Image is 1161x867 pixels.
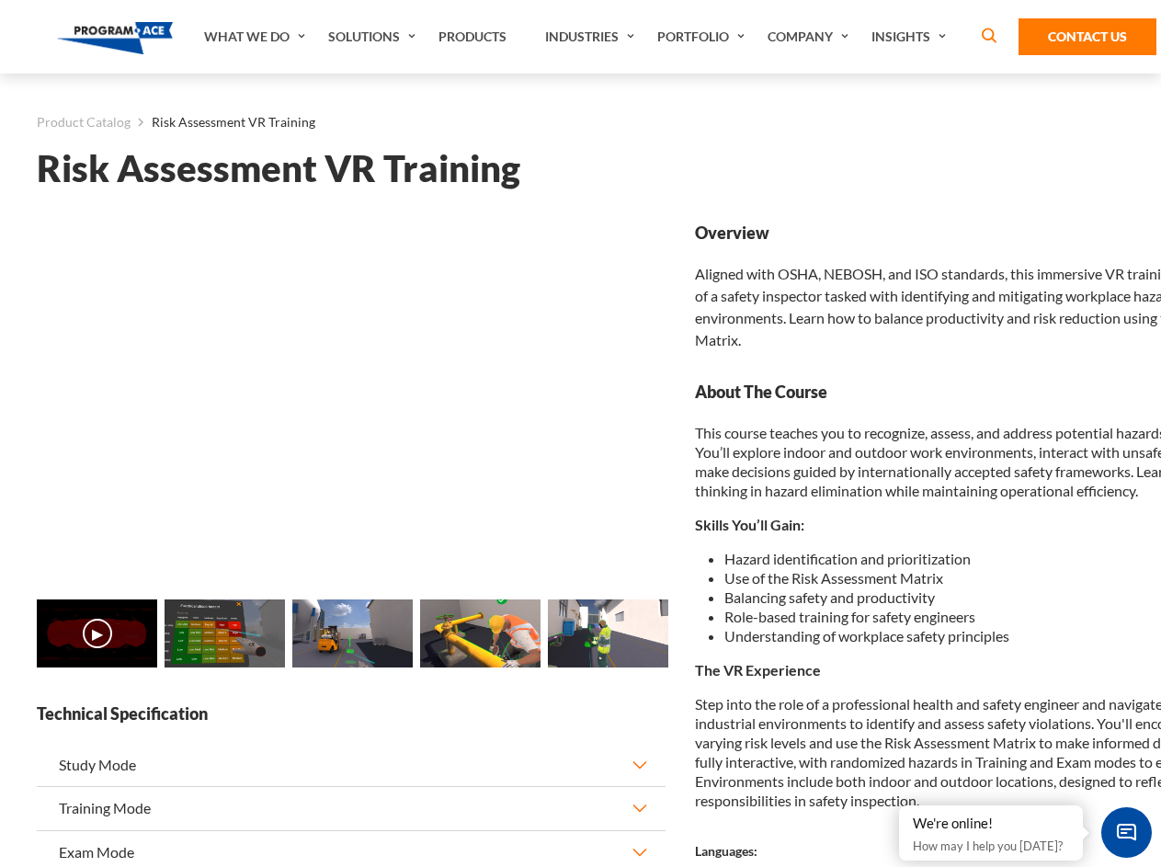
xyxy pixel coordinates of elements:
[57,22,174,54] img: Program-Ace
[37,110,131,134] a: Product Catalog
[548,599,668,667] img: Risk Assessment VR Training - Preview 4
[131,110,315,134] li: Risk Assessment VR Training
[913,815,1069,833] div: We're online!
[420,599,541,667] img: Risk Assessment VR Training - Preview 3
[37,599,157,667] img: Risk Assessment VR Training - Video 0
[37,702,666,725] strong: Technical Specification
[165,599,285,667] img: Risk Assessment VR Training - Preview 1
[913,835,1069,857] p: How may I help you [DATE]?
[83,619,112,648] button: ▶
[292,599,413,667] img: Risk Assessment VR Training - Preview 2
[695,843,757,859] strong: Languages:
[1101,807,1152,858] span: Chat Widget
[1019,18,1156,55] a: Contact Us
[37,787,666,829] button: Training Mode
[37,222,666,576] iframe: Risk Assessment VR Training - Video 0
[37,744,666,786] button: Study Mode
